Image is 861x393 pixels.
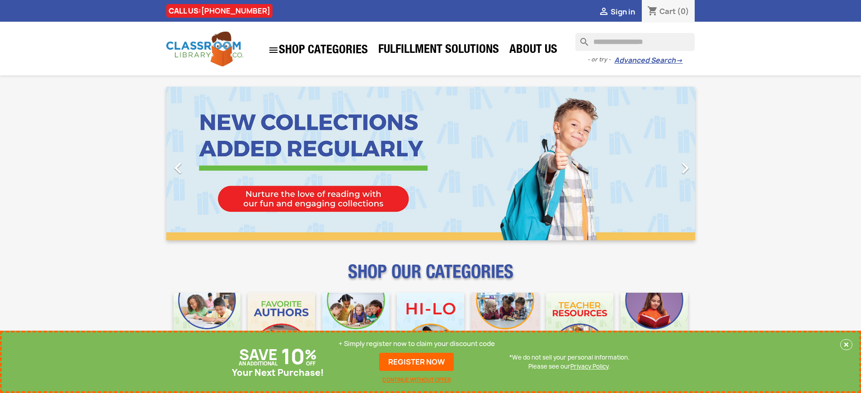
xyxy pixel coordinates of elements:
img: CLC_Fiction_Nonfiction_Mobile.jpg [471,293,539,360]
img: CLC_Bulk_Mobile.jpg [174,293,241,360]
a: [PHONE_NUMBER] [201,6,270,16]
img: CLC_Favorite_Authors_Mobile.jpg [248,293,315,360]
span: Sign in [611,7,635,17]
a: SHOP CATEGORIES [263,40,372,60]
i:  [167,157,189,179]
p: SHOP OUR CATEGORIES [166,269,695,285]
span: Cart [659,6,676,16]
i:  [674,157,696,179]
img: CLC_Dyslexia_Mobile.jpg [621,293,688,360]
ul: Carousel container [166,87,695,240]
a:  Sign in [598,7,635,17]
i:  [598,7,609,18]
img: Classroom Library Company [166,32,243,66]
a: Previous [166,87,246,240]
a: Next [616,87,695,240]
img: CLC_HiLo_Mobile.jpg [397,293,464,360]
span: → [676,56,682,65]
input: Search [575,33,695,51]
a: Advanced Search→ [614,56,682,65]
span: - or try - [588,55,614,64]
div: CALL US: [166,4,273,18]
img: CLC_Phonics_And_Decodables_Mobile.jpg [322,293,390,360]
i:  [268,45,279,56]
i: shopping_cart [647,6,658,17]
a: About Us [505,42,562,60]
img: CLC_Teacher_Resources_Mobile.jpg [546,293,613,360]
span: (0) [677,6,689,16]
a: Fulfillment Solutions [374,42,503,60]
i: search [575,33,586,44]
